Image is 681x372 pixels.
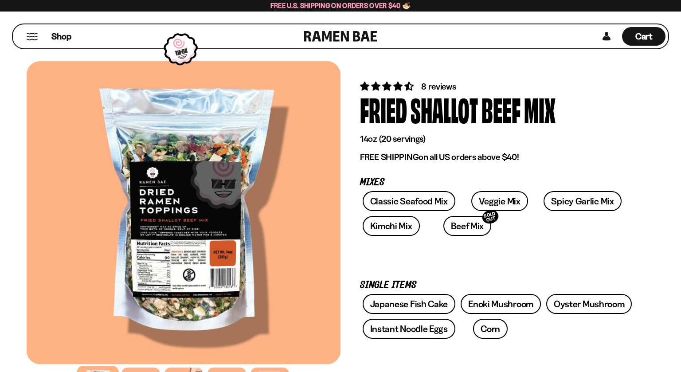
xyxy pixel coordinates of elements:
[360,152,635,163] p: on all US orders above $40!
[481,93,521,126] div: Beef
[26,33,38,40] button: Mobile Menu Trigger
[421,81,456,92] span: 8 reviews
[363,216,420,236] a: Kimchi Mix
[544,191,621,211] a: Spicy Garlic Mix
[360,178,635,187] p: Mixes
[481,208,500,226] div: SOLD OUT
[622,24,665,48] a: Cart
[471,191,528,211] a: Veggie Mix
[363,294,456,314] a: Japanese Fish Cake
[461,294,541,314] a: Enoki Mushroom
[363,319,455,339] a: Instant Noodle Eggs
[473,319,508,339] a: Corn
[524,93,556,126] div: Mix
[360,152,419,162] strong: FREE SHIPPING
[363,191,455,211] a: Classic Seafood Mix
[546,294,632,314] a: Oyster Mushroom
[360,133,635,145] p: 14oz (20 servings)
[443,216,492,236] a: Beef MixSOLD OUT
[360,81,415,92] span: 4.62 stars
[635,31,653,42] span: Cart
[270,1,411,10] span: Free U.S. Shipping on Orders over $40 🍜
[360,93,407,126] div: Fried
[411,93,478,126] div: Shallot
[51,27,71,46] a: Shop
[51,31,71,43] span: Shop
[360,281,635,290] p: Single Items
